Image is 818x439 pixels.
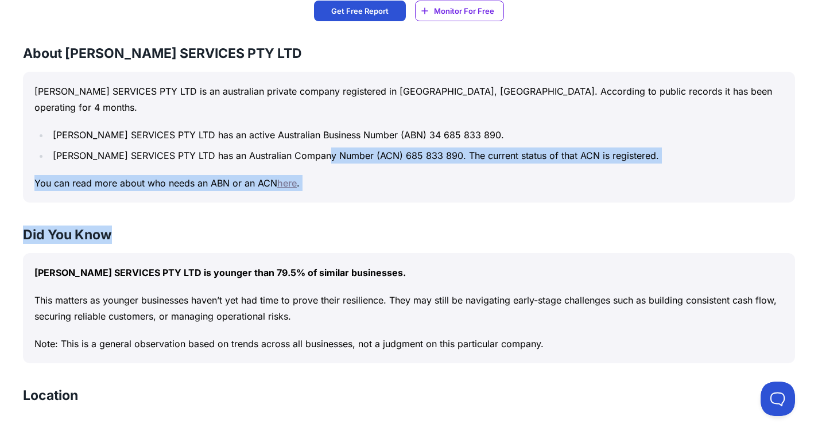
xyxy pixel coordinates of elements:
p: You can read more about who needs an ABN or an ACN . [34,175,784,191]
a: Get Free Report [314,1,406,21]
span: Get Free Report [331,5,389,17]
a: here [277,177,297,189]
a: Monitor For Free [415,1,504,21]
li: [PERSON_NAME] SERVICES PTY LTD has an active Australian Business Number (ABN) 34 685 833 890. [49,127,784,143]
p: This matters as younger businesses haven’t yet had time to prove their resilience. They may still... [34,292,784,324]
p: [PERSON_NAME] SERVICES PTY LTD is an australian private company registered in [GEOGRAPHIC_DATA], ... [34,83,784,115]
p: Note: This is a general observation based on trends across all businesses, not a judgment on this... [34,336,784,352]
li: [PERSON_NAME] SERVICES PTY LTD has an Australian Company Number (ACN) 685 833 890. The current st... [49,147,784,164]
span: Monitor For Free [434,5,494,17]
h3: Location [23,386,78,405]
h3: Did You Know [23,226,795,244]
iframe: Toggle Customer Support [761,382,795,416]
h3: About [PERSON_NAME] SERVICES PTY LTD [23,44,795,63]
p: [PERSON_NAME] SERVICES PTY LTD is younger than 79.5% of similar businesses. [34,265,784,281]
